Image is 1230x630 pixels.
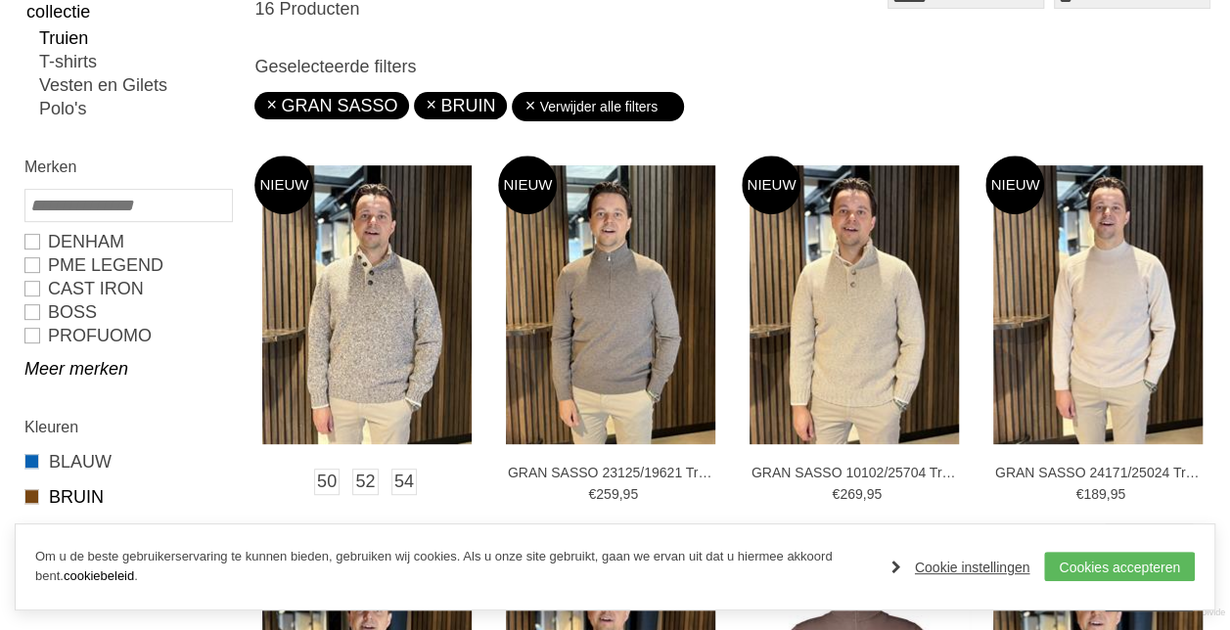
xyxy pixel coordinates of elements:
span: € [832,486,840,502]
a: BRUIN [24,484,231,510]
a: BRUIN [426,96,495,115]
a: GRAN SASSO [266,96,397,115]
a: BOSS [24,300,231,324]
a: PME LEGEND [24,253,231,277]
span: € [1075,486,1083,502]
a: Vesten en Gilets [39,73,231,97]
a: Meer merken [24,357,231,381]
h2: Kleuren [24,415,231,439]
a: Cookies accepteren [1044,552,1195,581]
span: , [863,486,867,502]
a: cookiebeleid [64,568,134,583]
img: GRAN SASSO 24171/25024 Truien [993,165,1203,444]
a: PROFUOMO [24,324,231,347]
a: BLAUW [24,449,231,474]
a: 54 [391,469,417,495]
img: GRAN SASSO 10102/25704 Truien [750,165,959,444]
a: Polo's [39,97,231,120]
a: 50 [314,469,340,495]
a: GRAN SASSO 10102/25704 Truien [752,464,963,481]
span: 95 [1110,486,1125,502]
h3: Geselecteerde filters [254,56,1215,77]
a: CAST IRON [24,277,231,300]
h2: Merken [24,155,231,179]
span: 95 [866,486,882,502]
img: GRAN SASSO 10102/25704 Truien [262,165,472,444]
a: GRAN SASSO 24171/25024 Truien [995,464,1207,481]
img: GRAN SASSO 23125/19621 Truien [506,165,715,444]
span: , [619,486,623,502]
span: , [1107,486,1111,502]
a: T-shirts [39,50,231,73]
a: GRAN SASSO 23125/19621 Truien [508,464,719,481]
span: 259 [596,486,618,502]
span: 95 [622,486,638,502]
a: Truien [39,26,231,50]
a: Cookie instellingen [891,553,1030,582]
a: Verwijder alle filters [524,92,672,121]
a: DENHAM [24,230,231,253]
span: 189 [1083,486,1106,502]
a: ECRU [24,519,231,545]
span: 269 [840,486,862,502]
span: € [588,486,596,502]
p: Om u de beste gebruikerservaring te kunnen bieden, gebruiken wij cookies. Als u onze site gebruik... [35,547,872,588]
a: 52 [352,469,378,495]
